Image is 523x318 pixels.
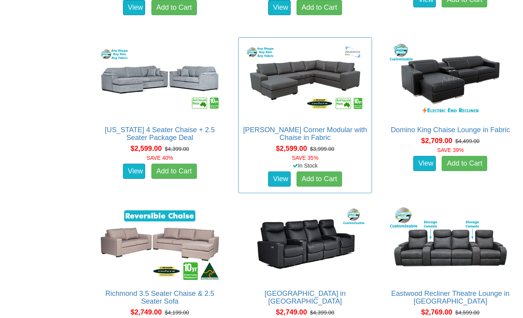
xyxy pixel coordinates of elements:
[151,164,197,179] a: Add to Cart
[310,309,334,316] del: $4,399.00
[131,145,162,152] span: $2,599.00
[421,308,452,316] span: $2,769.00
[276,145,307,152] span: $2,599.00
[437,147,463,153] font: SAVE 39%
[147,155,173,161] font: SAVE 40%
[391,126,510,134] a: Domino King Chaise Lounge in Fabric
[388,42,513,118] img: Domino King Chaise Lounge in Fabric
[391,290,509,305] a: Eastwood Recliner Theatre Lounge in [GEOGRAPHIC_DATA]
[276,308,307,316] span: $2,749.00
[388,205,513,282] img: Eastwood Recliner Theatre Lounge in Fabric
[268,171,291,187] a: View
[265,290,346,305] a: [GEOGRAPHIC_DATA] in [GEOGRAPHIC_DATA]
[97,205,222,282] img: Richmond 3.5 Seater Chaise & 2.5 Seater Sofa
[243,126,367,142] a: [PERSON_NAME] Corner Modular with Chaise in Fabric
[165,309,189,316] del: $4,199.00
[292,155,318,161] font: SAVE 35%
[123,164,146,179] a: View
[165,146,189,152] del: $4,399.00
[131,308,162,316] span: $2,749.00
[97,42,222,118] img: Texas 4 Seater Chaise + 2.5 Seater Package Deal
[442,156,487,171] a: Add to Cart
[310,146,334,152] del: $3,999.00
[455,138,479,144] del: $4,499.00
[421,137,452,145] span: $2,709.00
[455,309,479,316] del: $4,599.00
[105,126,215,142] a: [US_STATE] 4 Seater Chaise + 2.5 Seater Package Deal
[413,156,436,171] a: View
[242,42,367,118] img: Morton Corner Modular with Chaise in Fabric
[297,171,342,187] a: Add to Cart
[237,162,373,169] div: In Stock
[242,205,367,282] img: Bond Theatre Lounge in Fabric
[105,290,214,305] a: Richmond 3.5 Seater Chaise & 2.5 Seater Sofa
